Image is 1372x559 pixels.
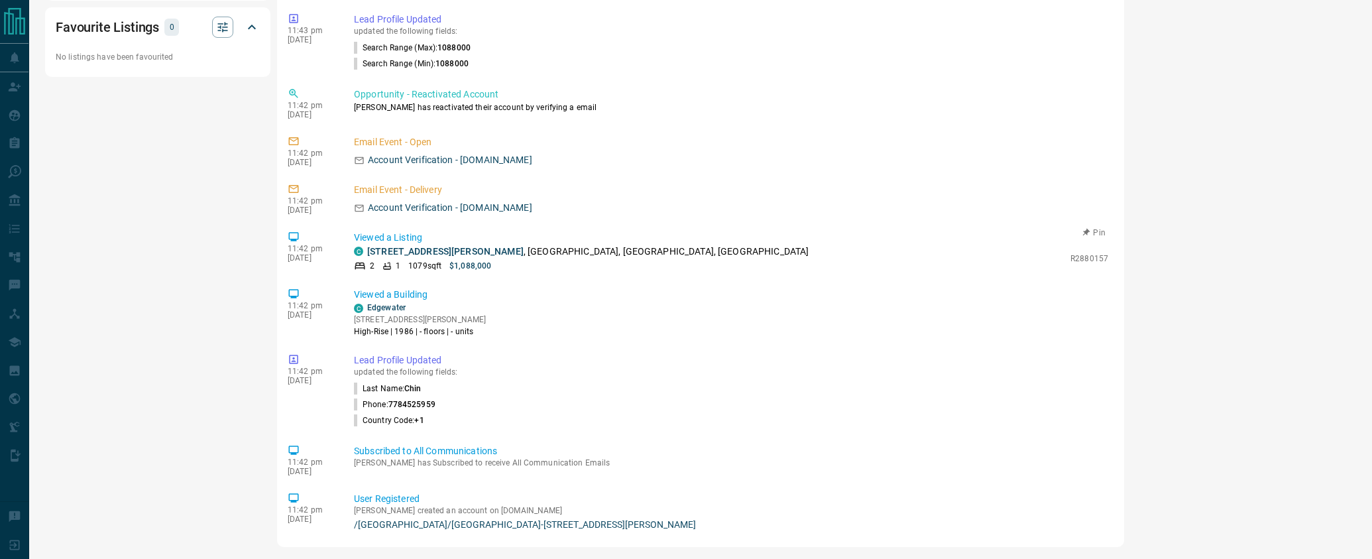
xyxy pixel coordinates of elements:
[1075,227,1114,239] button: Pin
[368,153,532,167] p: Account Verification - [DOMAIN_NAME]
[288,505,334,515] p: 11:42 pm
[288,101,334,110] p: 11:42 pm
[354,304,363,313] div: condos.ca
[354,247,363,256] div: condos.ca
[367,246,524,257] a: [STREET_ADDRESS][PERSON_NAME]
[288,301,334,310] p: 11:42 pm
[288,310,334,320] p: [DATE]
[367,303,406,312] a: Edgewater
[354,135,1108,149] p: Email Event - Open
[354,231,1108,245] p: Viewed a Listing
[396,260,400,272] p: 1
[56,17,159,38] h2: Favourite Listings
[354,506,1108,515] p: [PERSON_NAME] created an account on [DOMAIN_NAME]
[354,42,471,54] p: Search Range (Max) :
[354,353,1108,367] p: Lead Profile Updated
[354,88,1108,101] p: Opportunity - Reactivated Account
[368,201,532,215] p: Account Verification - [DOMAIN_NAME]
[354,414,424,426] p: Country Code :
[354,27,1108,36] p: updated the following fields:
[354,492,1108,506] p: User Registered
[288,467,334,476] p: [DATE]
[168,20,175,34] p: 0
[288,26,334,35] p: 11:43 pm
[354,367,1108,377] p: updated the following fields:
[354,314,486,326] p: [STREET_ADDRESS][PERSON_NAME]
[288,149,334,158] p: 11:42 pm
[404,384,421,393] span: Chin
[449,260,491,272] p: $1,088,000
[56,11,260,43] div: Favourite Listings0
[288,158,334,167] p: [DATE]
[56,51,260,63] p: No listings have been favourited
[354,183,1108,197] p: Email Event - Delivery
[414,416,424,425] span: +1
[288,196,334,206] p: 11:42 pm
[388,400,435,409] span: 7784525959
[354,383,422,395] p: Last Name :
[354,288,1108,302] p: Viewed a Building
[288,206,334,215] p: [DATE]
[1070,253,1108,265] p: R2880157
[370,260,374,272] p: 2
[288,35,334,44] p: [DATE]
[288,110,334,119] p: [DATE]
[435,59,469,68] span: 1088000
[288,376,334,385] p: [DATE]
[288,458,334,467] p: 11:42 pm
[354,58,469,70] p: Search Range (Min) :
[354,458,1108,467] p: [PERSON_NAME] has Subscribed to receive All Communication Emails
[408,260,441,272] p: 1079 sqft
[354,519,1108,530] a: /[GEOGRAPHIC_DATA]/[GEOGRAPHIC_DATA]-[STREET_ADDRESS][PERSON_NAME]
[354,444,1108,458] p: Subscribed to All Communications
[354,326,486,338] p: High-Rise | 1986 | - floors | - units
[437,43,471,52] span: 1088000
[288,244,334,253] p: 11:42 pm
[354,101,1108,113] p: [PERSON_NAME] has reactivated their account by verifying a email
[288,253,334,263] p: [DATE]
[367,245,809,259] p: , [GEOGRAPHIC_DATA], [GEOGRAPHIC_DATA], [GEOGRAPHIC_DATA]
[354,13,1108,27] p: Lead Profile Updated
[354,399,435,410] p: Phone :
[288,367,334,376] p: 11:42 pm
[288,515,334,524] p: [DATE]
